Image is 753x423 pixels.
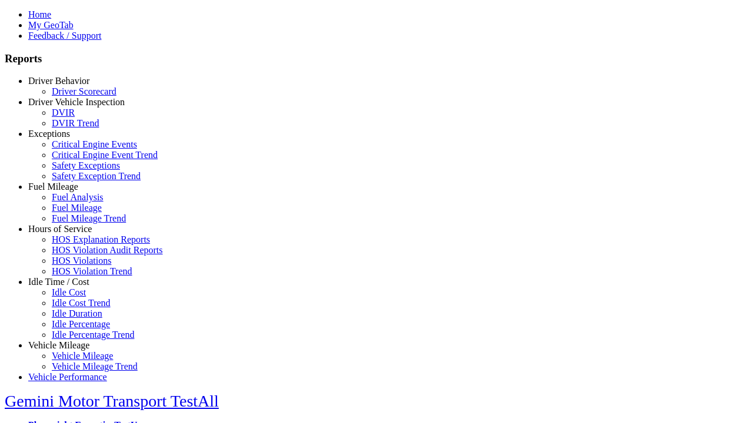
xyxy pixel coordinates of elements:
[52,171,141,181] a: Safety Exception Trend
[28,277,89,287] a: Idle Time / Cost
[28,20,74,30] a: My GeoTab
[5,52,748,65] h3: Reports
[52,330,134,340] a: Idle Percentage Trend
[52,213,126,223] a: Fuel Mileage Trend
[28,224,92,234] a: Hours of Service
[28,129,70,139] a: Exceptions
[52,86,116,96] a: Driver Scorecard
[52,266,132,276] a: HOS Violation Trend
[28,76,89,86] a: Driver Behavior
[52,351,113,361] a: Vehicle Mileage
[52,308,102,318] a: Idle Duration
[52,298,111,308] a: Idle Cost Trend
[28,340,89,350] a: Vehicle Mileage
[52,245,163,255] a: HOS Violation Audit Reports
[52,319,110,329] a: Idle Percentage
[28,97,125,107] a: Driver Vehicle Inspection
[28,9,51,19] a: Home
[52,160,120,170] a: Safety Exceptions
[52,118,99,128] a: DVIR Trend
[52,108,75,117] a: DVIR
[52,361,138,371] a: Vehicle Mileage Trend
[52,203,102,213] a: Fuel Mileage
[5,392,219,410] a: Gemini Motor Transport TestAll
[52,287,86,297] a: Idle Cost
[28,31,101,41] a: Feedback / Support
[52,234,150,244] a: HOS Explanation Reports
[52,256,111,266] a: HOS Violations
[28,372,107,382] a: Vehicle Performance
[52,192,104,202] a: Fuel Analysis
[28,182,78,192] a: Fuel Mileage
[52,139,137,149] a: Critical Engine Events
[52,150,158,160] a: Critical Engine Event Trend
